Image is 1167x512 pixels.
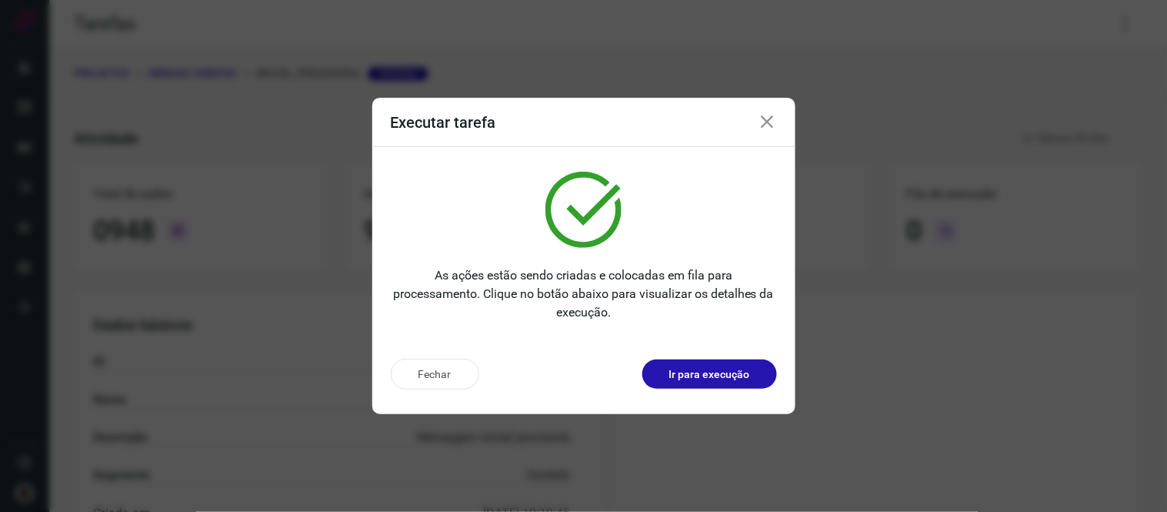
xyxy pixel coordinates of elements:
button: Ir para execução [642,360,777,389]
p: As ações estão sendo criadas e colocadas em fila para processamento. Clique no botão abaixo para ... [391,266,777,322]
img: verified.svg [545,172,622,248]
button: Fechar [391,359,479,390]
p: Ir para execução [669,366,750,383]
h3: Executar tarefa [391,113,496,132]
